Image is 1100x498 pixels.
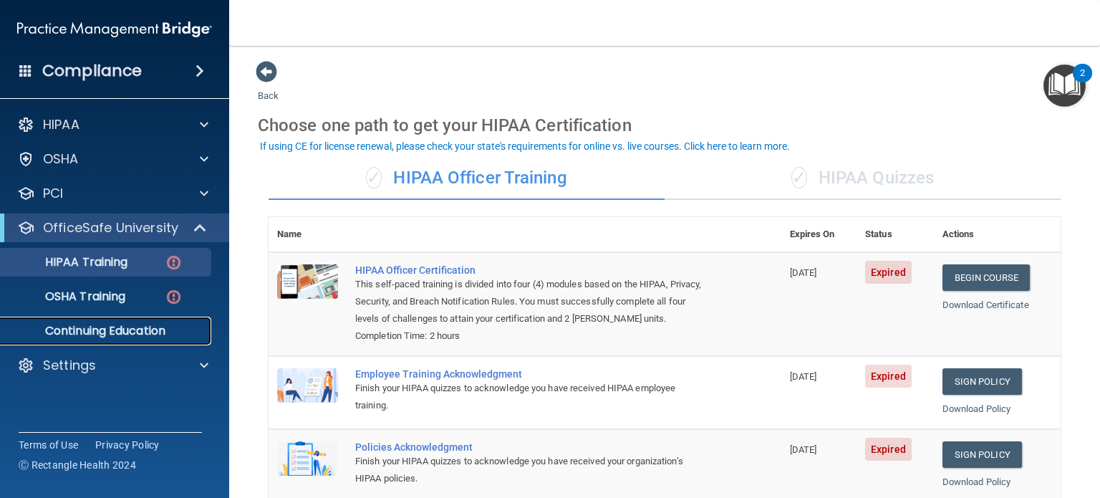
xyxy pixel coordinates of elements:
[791,167,807,188] span: ✓
[258,105,1071,146] div: Choose one path to get your HIPAA Certification
[260,141,790,151] div: If using CE for license renewal, please check your state's requirements for online vs. live cours...
[43,116,79,133] p: HIPAA
[17,185,208,202] a: PCI
[17,219,208,236] a: OfficeSafe University
[269,217,347,252] th: Name
[355,368,710,380] div: Employee Training Acknowledgment
[19,438,78,452] a: Terms of Use
[17,15,212,44] img: PMB logo
[355,327,710,345] div: Completion Time: 2 hours
[17,357,208,374] a: Settings
[95,438,160,452] a: Privacy Policy
[942,264,1030,291] a: Begin Course
[865,261,912,284] span: Expired
[1080,73,1085,92] div: 2
[942,477,1011,487] a: Download Policy
[942,403,1011,414] a: Download Policy
[165,254,183,272] img: danger-circle.6113f641.png
[43,150,79,168] p: OSHA
[865,438,912,461] span: Expired
[865,365,912,388] span: Expired
[258,73,279,101] a: Back
[9,324,205,338] p: Continuing Education
[790,267,817,278] span: [DATE]
[1043,64,1086,107] button: Open Resource Center, 2 new notifications
[165,288,183,306] img: danger-circle.6113f641.png
[790,444,817,455] span: [DATE]
[355,380,710,414] div: Finish your HIPAA quizzes to acknowledge you have received HIPAA employee training.
[790,371,817,382] span: [DATE]
[781,217,857,252] th: Expires On
[258,139,792,153] button: If using CE for license renewal, please check your state's requirements for online vs. live cours...
[43,357,96,374] p: Settings
[355,276,710,327] div: This self-paced training is divided into four (4) modules based on the HIPAA, Privacy, Security, ...
[9,255,127,269] p: HIPAA Training
[934,217,1061,252] th: Actions
[17,116,208,133] a: HIPAA
[942,441,1022,468] a: Sign Policy
[355,441,710,453] div: Policies Acknowledgment
[43,185,63,202] p: PCI
[42,61,142,81] h4: Compliance
[942,368,1022,395] a: Sign Policy
[43,219,178,236] p: OfficeSafe University
[19,458,136,472] span: Ⓒ Rectangle Health 2024
[857,217,934,252] th: Status
[942,300,1029,310] a: Download Certificate
[355,453,710,487] div: Finish your HIPAA quizzes to acknowledge you have received your organization’s HIPAA policies.
[17,150,208,168] a: OSHA
[9,289,125,304] p: OSHA Training
[665,157,1061,200] div: HIPAA Quizzes
[366,167,382,188] span: ✓
[269,157,665,200] div: HIPAA Officer Training
[355,264,710,276] a: HIPAA Officer Certification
